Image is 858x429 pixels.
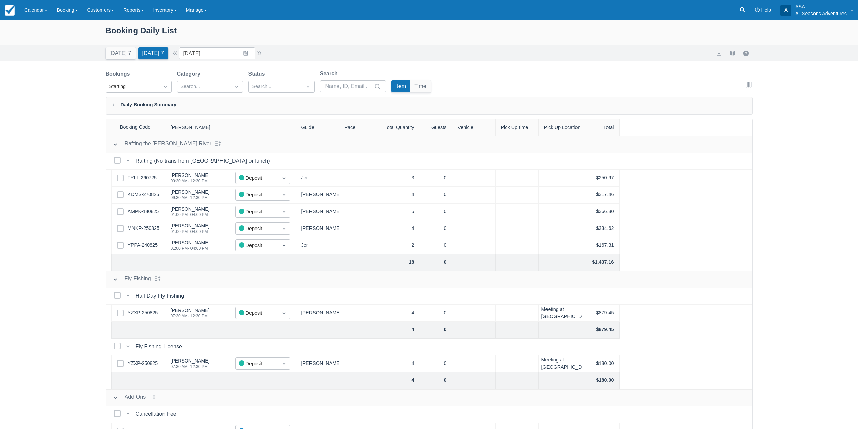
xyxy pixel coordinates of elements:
[128,360,158,367] a: YZXP-250825
[582,187,620,204] div: $317.46
[110,392,149,404] button: Add Ons
[233,83,240,90] span: Dropdown icon
[239,174,274,182] div: Deposit
[128,225,159,232] a: MNKR-250825
[280,225,287,232] span: Dropdown icon
[171,240,210,245] div: [PERSON_NAME]
[382,119,420,136] div: Total Quantity
[239,309,274,317] div: Deposit
[239,225,274,233] div: Deposit
[171,314,210,318] div: 07:30 AM - 12:30 PM
[171,207,210,211] div: [PERSON_NAME]
[761,7,771,13] span: Help
[171,179,210,183] div: 09:30 AM - 12:30 PM
[382,254,420,271] div: 18
[582,237,620,254] div: $167.31
[420,119,452,136] div: Guests
[582,254,620,271] div: $1,437.16
[171,365,210,369] div: 07:30 AM - 12:30 PM
[296,237,339,254] div: Jer
[128,191,159,198] a: KDMS-270825
[109,83,156,90] div: Starting
[171,173,210,178] div: [PERSON_NAME]
[296,170,339,187] div: Jer
[138,47,168,59] button: [DATE] 7
[296,119,339,136] div: Guide
[539,355,582,372] div: Meeting at [GEOGRAPHIC_DATA]
[248,70,268,78] label: Status
[496,119,539,136] div: Pick Up time
[110,138,214,151] button: Rafting the [PERSON_NAME] River
[582,220,620,237] div: $334.62
[171,213,210,217] div: 01:00 PM - 04:00 PM
[339,119,382,136] div: Pace
[305,83,312,90] span: Dropdown icon
[171,358,210,363] div: [PERSON_NAME]
[420,170,452,187] div: 0
[795,3,847,10] p: ASA
[582,170,620,187] div: $250.97
[420,187,452,204] div: 0
[171,196,210,200] div: 09:30 AM - 12:30 PM
[5,5,15,16] img: checkfront-main-nav-mini-logo.png
[128,174,157,182] a: FYLL-260725
[382,220,420,237] div: 4
[177,70,203,78] label: Category
[410,80,431,92] button: Time
[382,237,420,254] div: 2
[755,8,760,12] i: Help
[582,322,620,339] div: $879.45
[136,157,273,165] div: Rafting (No trans from [GEOGRAPHIC_DATA] or lunch)
[179,47,255,59] input: Date
[110,273,154,286] button: Fly Fishing
[280,208,287,215] span: Dropdown icon
[128,242,158,249] a: YPPA-240825
[171,230,210,234] div: 01:00 PM - 04:00 PM
[420,322,452,339] div: 0
[582,204,620,220] div: $366.80
[280,310,287,316] span: Dropdown icon
[539,305,582,322] div: Meeting at [GEOGRAPHIC_DATA]
[296,204,339,220] div: [PERSON_NAME]
[320,70,341,78] label: Search
[239,191,274,199] div: Deposit
[106,97,753,115] div: Daily Booking Summary
[420,372,452,389] div: 0
[382,204,420,220] div: 5
[420,254,452,271] div: 0
[325,80,373,92] input: Name, ID, Email...
[136,292,187,300] div: Half Day Fly Fishing
[239,242,274,249] div: Deposit
[136,410,179,418] div: Cancellation Fee
[420,355,452,372] div: 0
[280,175,287,181] span: Dropdown icon
[165,119,230,136] div: [PERSON_NAME]
[780,5,791,16] div: A
[382,372,420,389] div: 4
[171,223,210,228] div: [PERSON_NAME]
[420,237,452,254] div: 0
[128,309,158,317] a: YZXP-250825
[795,10,847,17] p: All Seasons Adventures
[171,308,210,313] div: [PERSON_NAME]
[296,187,339,204] div: [PERSON_NAME]
[715,49,723,57] button: export
[582,355,620,372] div: $180.00
[539,119,582,136] div: Pick Up Location
[280,360,287,367] span: Dropdown icon
[420,204,452,220] div: 0
[171,246,210,250] div: 01:00 PM - 04:00 PM
[420,220,452,237] div: 0
[382,322,420,339] div: 4
[420,305,452,322] div: 0
[128,208,159,215] a: AMPK-140825
[382,355,420,372] div: 4
[106,119,165,136] div: Booking Code
[452,119,496,136] div: Vehicle
[106,24,753,44] div: Booking Daily List
[280,242,287,249] span: Dropdown icon
[296,220,339,237] div: [PERSON_NAME]
[382,187,420,204] div: 4
[280,191,287,198] span: Dropdown icon
[582,305,620,322] div: $879.45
